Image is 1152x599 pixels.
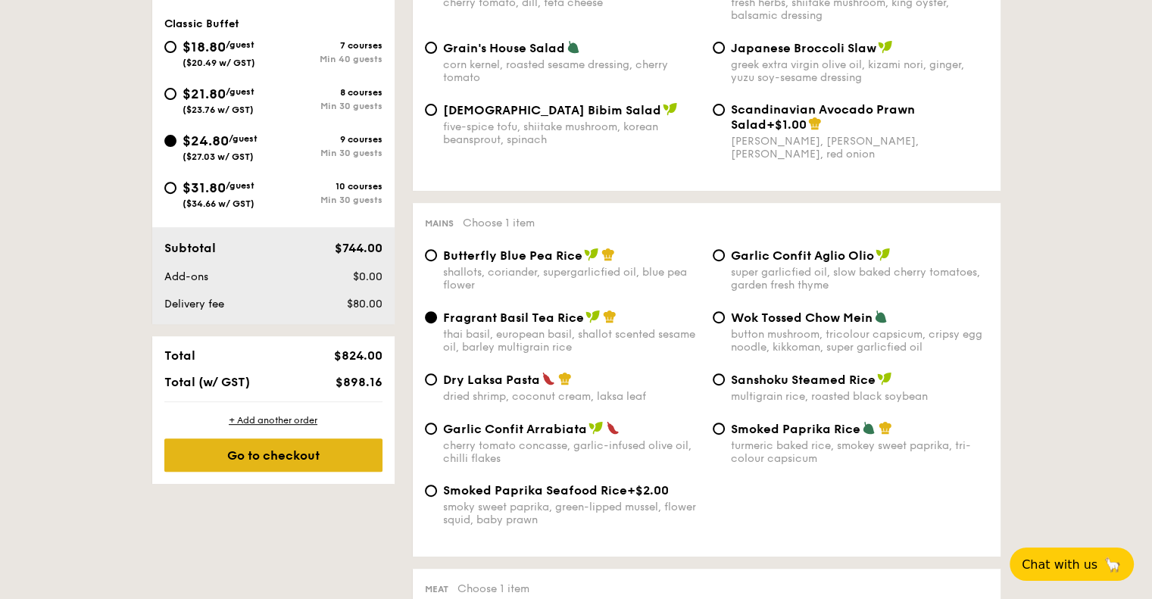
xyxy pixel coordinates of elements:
span: Scandinavian Avocado Prawn Salad [731,102,915,132]
span: Subtotal [164,241,216,255]
span: /guest [226,86,254,97]
input: Smoked Paprika Seafood Rice+$2.00smoky sweet paprika, green-lipped mussel, flower squid, baby prawn [425,485,437,497]
input: Fragrant Basil Tea Ricethai basil, european basil, shallot scented sesame oil, barley multigrain ... [425,311,437,323]
span: $18.80 [183,39,226,55]
div: greek extra virgin olive oil, kizami nori, ginger, yuzu soy-sesame dressing [731,58,988,84]
span: Mains [425,218,454,229]
div: 10 courses [273,181,382,192]
img: icon-vegan.f8ff3823.svg [876,248,891,261]
span: Garlic Confit Arrabiata [443,422,587,436]
span: $744.00 [334,241,382,255]
input: Grain's House Saladcorn kernel, roasted sesame dressing, cherry tomato [425,42,437,54]
div: thai basil, european basil, shallot scented sesame oil, barley multigrain rice [443,328,701,354]
img: icon-spicy.37a8142b.svg [606,421,620,435]
div: five-spice tofu, shiitake mushroom, korean beansprout, spinach [443,120,701,146]
input: $24.80/guest($27.03 w/ GST)9 coursesMin 30 guests [164,135,176,147]
span: $898.16 [335,375,382,389]
span: Fragrant Basil Tea Rice [443,310,584,325]
img: icon-vegan.f8ff3823.svg [588,421,604,435]
span: Total (w/ GST) [164,375,250,389]
img: icon-chef-hat.a58ddaea.svg [601,248,615,261]
input: Smoked Paprika Riceturmeric baked rice, smokey sweet paprika, tri-colour capsicum [713,423,725,435]
div: turmeric baked rice, smokey sweet paprika, tri-colour capsicum [731,439,988,465]
span: $31.80 [183,179,226,196]
input: $18.80/guest($20.49 w/ GST)7 coursesMin 40 guests [164,41,176,53]
span: +$1.00 [766,117,807,132]
span: Smoked Paprika Seafood Rice [443,483,627,498]
img: icon-vegetarian.fe4039eb.svg [874,310,888,323]
span: ($27.03 w/ GST) [183,151,254,162]
div: 7 courses [273,40,382,51]
img: icon-vegan.f8ff3823.svg [585,310,601,323]
div: cherry tomato concasse, garlic-infused olive oil, chilli flakes [443,439,701,465]
span: +$2.00 [627,483,669,498]
span: ($34.66 w/ GST) [183,198,254,209]
input: $21.80/guest($23.76 w/ GST)8 coursesMin 30 guests [164,88,176,100]
span: Delivery fee [164,298,224,310]
div: button mushroom, tricolour capsicum, cripsy egg noodle, kikkoman, super garlicfied oil [731,328,988,354]
input: Scandinavian Avocado Prawn Salad+$1.00[PERSON_NAME], [PERSON_NAME], [PERSON_NAME], red onion [713,104,725,116]
img: icon-vegan.f8ff3823.svg [584,248,599,261]
span: Total [164,348,195,363]
span: /guest [226,39,254,50]
input: [DEMOGRAPHIC_DATA] Bibim Saladfive-spice tofu, shiitake mushroom, korean beansprout, spinach [425,104,437,116]
span: 🦙 [1104,556,1122,573]
div: corn kernel, roasted sesame dressing, cherry tomato [443,58,701,84]
div: multigrain rice, roasted black soybean [731,390,988,403]
div: Min 30 guests [273,101,382,111]
div: Min 30 guests [273,195,382,205]
span: Sanshoku Steamed Rice [731,373,876,387]
span: ($20.49 w/ GST) [183,58,255,68]
span: Choose 1 item [457,582,529,595]
div: 8 courses [273,87,382,98]
span: Wok Tossed Chow Mein [731,310,873,325]
div: Go to checkout [164,438,382,472]
img: icon-vegan.f8ff3823.svg [877,372,892,385]
img: icon-vegan.f8ff3823.svg [663,102,678,116]
img: icon-vegetarian.fe4039eb.svg [567,40,580,54]
input: Japanese Broccoli Slawgreek extra virgin olive oil, kizami nori, ginger, yuzu soy-sesame dressing [713,42,725,54]
span: $824.00 [333,348,382,363]
span: $0.00 [352,270,382,283]
div: super garlicfied oil, slow baked cherry tomatoes, garden fresh thyme [731,266,988,292]
img: icon-chef-hat.a58ddaea.svg [558,372,572,385]
img: icon-vegetarian.fe4039eb.svg [862,421,876,435]
span: $21.80 [183,86,226,102]
div: shallots, coriander, supergarlicfied oil, blue pea flower [443,266,701,292]
span: Add-ons [164,270,208,283]
span: /guest [226,180,254,191]
span: Japanese Broccoli Slaw [731,41,876,55]
span: Meat [425,584,448,594]
div: Min 30 guests [273,148,382,158]
span: Grain's House Salad [443,41,565,55]
span: $80.00 [346,298,382,310]
input: Dry Laksa Pastadried shrimp, coconut cream, laksa leaf [425,373,437,385]
input: Garlic Confit Aglio Oliosuper garlicfied oil, slow baked cherry tomatoes, garden fresh thyme [713,249,725,261]
span: Choose 1 item [463,217,535,229]
span: Classic Buffet [164,17,239,30]
span: Garlic Confit Aglio Olio [731,248,874,263]
span: $24.80 [183,133,229,149]
span: /guest [229,133,258,144]
img: icon-chef-hat.a58ddaea.svg [879,421,892,435]
div: 9 courses [273,134,382,145]
img: icon-vegan.f8ff3823.svg [878,40,893,54]
span: Dry Laksa Pasta [443,373,540,387]
button: Chat with us🦙 [1010,548,1134,581]
div: [PERSON_NAME], [PERSON_NAME], [PERSON_NAME], red onion [731,135,988,161]
img: icon-chef-hat.a58ddaea.svg [808,117,822,130]
img: icon-chef-hat.a58ddaea.svg [603,310,617,323]
span: ($23.76 w/ GST) [183,105,254,115]
input: Garlic Confit Arrabiatacherry tomato concasse, garlic-infused olive oil, chilli flakes [425,423,437,435]
div: smoky sweet paprika, green-lipped mussel, flower squid, baby prawn [443,501,701,526]
span: Smoked Paprika Rice [731,422,860,436]
div: dried shrimp, coconut cream, laksa leaf [443,390,701,403]
span: Butterfly Blue Pea Rice [443,248,582,263]
input: $31.80/guest($34.66 w/ GST)10 coursesMin 30 guests [164,182,176,194]
input: Sanshoku Steamed Ricemultigrain rice, roasted black soybean [713,373,725,385]
img: icon-spicy.37a8142b.svg [542,372,555,385]
span: [DEMOGRAPHIC_DATA] Bibim Salad [443,103,661,117]
input: Butterfly Blue Pea Riceshallots, coriander, supergarlicfied oil, blue pea flower [425,249,437,261]
div: Min 40 guests [273,54,382,64]
input: Wok Tossed Chow Meinbutton mushroom, tricolour capsicum, cripsy egg noodle, kikkoman, super garli... [713,311,725,323]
